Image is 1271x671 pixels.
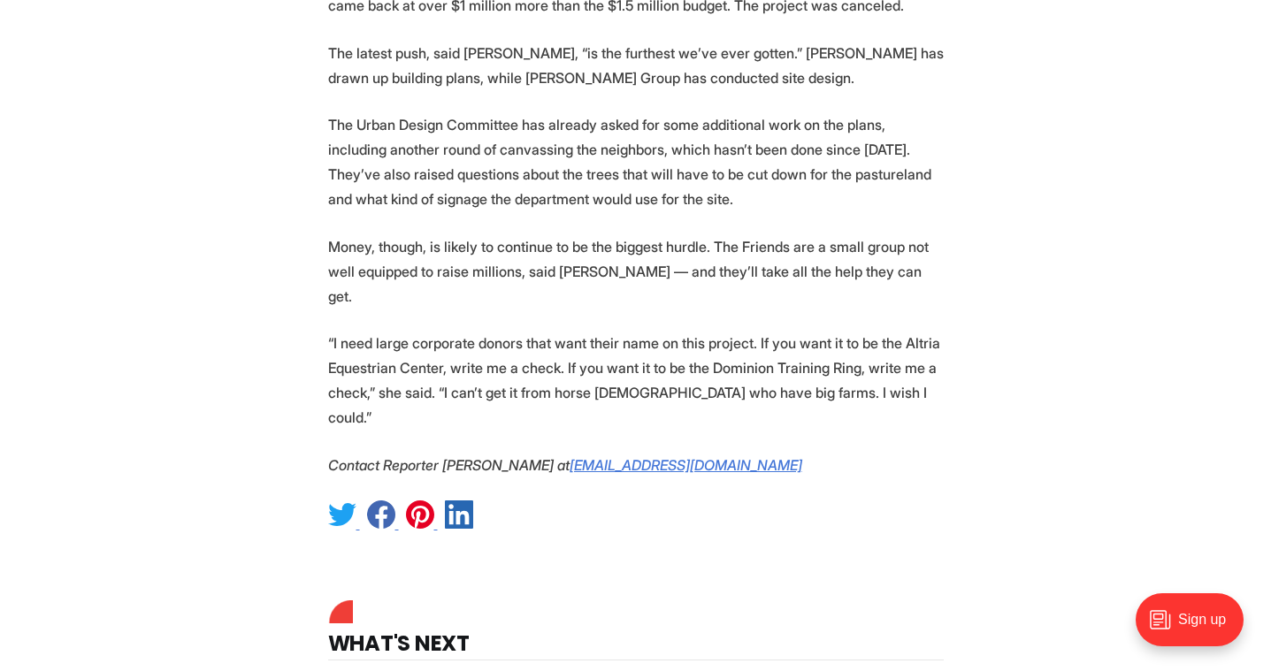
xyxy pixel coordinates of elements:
h4: What's Next [328,605,944,660]
p: “I need large corporate donors that want their name on this project. If you want it to be the Alt... [328,331,944,430]
a: [EMAIL_ADDRESS][DOMAIN_NAME] [570,456,802,474]
p: Money, though, is likely to continue to be the biggest hurdle. The Friends are a small group not ... [328,234,944,309]
em: Contact Reporter [PERSON_NAME] at [328,456,570,474]
iframe: portal-trigger [1121,584,1271,671]
p: The Urban Design Committee has already asked for some additional work on the plans, including ano... [328,112,944,211]
p: The latest push, said [PERSON_NAME], “is the furthest we’ve ever gotten.” [PERSON_NAME] has drawn... [328,41,944,90]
